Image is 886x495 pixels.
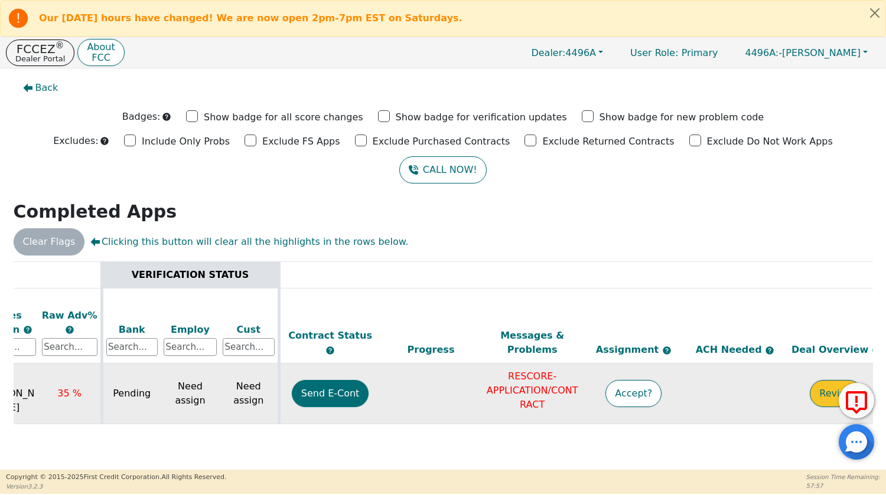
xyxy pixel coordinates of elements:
[791,344,881,355] span: Deal Overview
[223,338,275,356] input: Search...
[531,47,565,58] span: Dealer:
[164,338,217,356] input: Search...
[142,135,230,149] p: Include Only Probs
[292,380,369,407] button: Send E-Cont
[732,44,880,62] button: 4496A:-[PERSON_NAME]
[745,47,860,58] span: -[PERSON_NAME]
[605,380,662,407] button: Accept?
[102,363,161,424] td: Pending
[57,388,82,399] span: 35 %
[161,473,226,481] span: All Rights Reserved.
[42,338,97,356] input: Search...
[35,81,58,95] span: Back
[519,44,615,62] button: Dealer:4496A
[618,41,729,64] a: User Role: Primary
[15,43,65,55] p: FCCEZ
[14,201,177,222] strong: Completed Apps
[288,330,372,341] span: Contract Status
[56,40,64,51] sup: ®
[745,47,778,58] span: 4496A:
[220,363,279,424] td: Need assign
[90,235,408,249] span: Clicking this button will clear all the highlights in the rows below.
[806,473,880,481] p: Session Time Remaining:
[106,323,158,337] div: Bank
[484,369,580,412] p: RESCORE-APPLICATION/CONTRACT
[618,41,729,64] p: Primary
[14,74,68,101] button: Back
[87,53,115,63] p: FCC
[600,110,764,124] p: Show badge for new problem code
[630,47,678,58] span: User Role :
[810,380,862,407] button: Review
[204,110,363,124] p: Show badge for all score changes
[122,110,161,124] p: Badges:
[383,343,479,357] div: Progress
[164,323,217,337] div: Employ
[53,134,98,148] p: Excludes:
[42,310,97,321] span: Raw Adv%
[864,1,885,25] button: Close alert
[696,344,766,355] span: ACH Needed
[39,12,462,24] b: Our [DATE] hours have changed! We are now open 2pm-7pm EST on Saturdays.
[15,55,65,63] p: Dealer Portal
[542,135,674,149] p: Exclude Returned Contracts
[806,481,880,490] p: 57:57
[106,268,275,282] div: VERIFICATION STATUS
[399,156,486,183] button: CALL NOW!
[223,323,275,337] div: Cust
[6,482,226,491] p: Version 3.2.3
[106,338,158,356] input: Search...
[373,135,510,149] p: Exclude Purchased Contracts
[707,135,833,149] p: Exclude Do Not Work Apps
[262,135,340,149] p: Exclude FS Apps
[87,42,115,52] p: About
[596,344,662,355] span: Assignment
[161,363,220,424] td: Need assign
[531,47,596,58] span: 4496A
[839,383,874,418] button: Report Error to FCC
[484,329,580,357] div: Messages & Problems
[396,110,567,124] p: Show badge for verification updates
[77,39,124,67] button: AboutFCC
[6,40,74,66] button: FCCEZ®Dealer Portal
[6,473,226,483] p: Copyright © 2015- 2025 First Credit Corporation.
